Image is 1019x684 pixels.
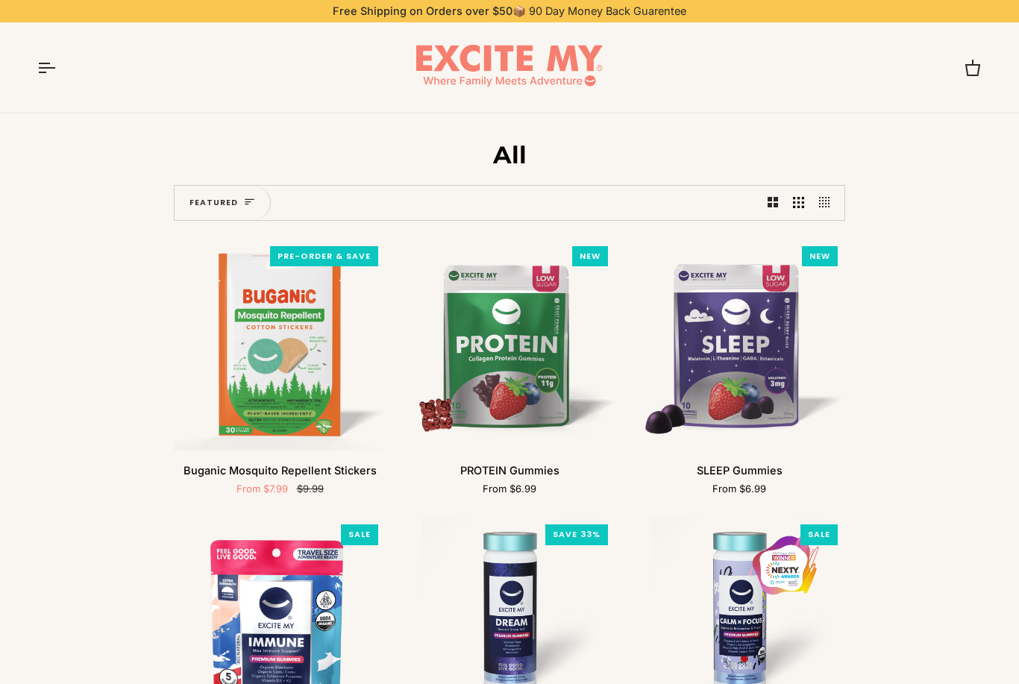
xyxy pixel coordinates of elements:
span: Featured [189,196,238,210]
span: From $6.99 [712,483,766,495]
span: From $6.99 [483,483,536,495]
button: Show 2 products per row [760,186,786,220]
button: Open menu [37,22,82,113]
div: SALE [341,524,378,545]
button: Sort [175,186,271,220]
product-grid-item: Buganic Mosquito Repellent Stickers [174,239,386,497]
a: Buganic Mosquito Repellent Stickers [174,239,386,451]
product-grid-item-variant: One Pack [174,239,386,451]
button: Quick view [181,413,378,449]
p: SLEEP Gummies [697,462,783,479]
div: NEW [572,246,608,267]
a: Buganic Mosquito Repellent Stickers [174,456,386,497]
a: PROTEIN Gummies [404,239,615,451]
button: Quick view [411,413,608,449]
product-grid-item: PROTEIN Gummies [404,239,615,497]
div: NEW [802,246,838,267]
product-grid-item-variant: 1 Day [404,239,615,451]
span: Quick view [247,424,313,438]
button: Show 4 products per row [812,186,845,220]
a: PROTEIN Gummies [404,456,615,497]
p: 📦 90 Day Money Back Guarentee [333,3,686,19]
button: Quick view [641,413,838,449]
button: Show 3 products per row [786,186,812,220]
div: Save 33% [545,524,608,545]
div: SALE [800,524,838,545]
span: From $7.99 [236,483,288,495]
strong: Free Shipping on Orders over $50 [333,4,512,17]
div: pre-order & save [270,246,378,267]
img: EXCITE MY® [416,45,603,91]
span: $9.99 [297,483,324,495]
p: PROTEIN Gummies [460,462,559,479]
a: SLEEP Gummies [633,239,845,451]
span: Quick view [477,424,542,438]
h1: All [174,140,845,170]
product-grid-item: SLEEP Gummies [633,239,845,497]
product-grid-item-variant: 5 Days [633,239,845,451]
a: SLEEP Gummies [633,456,845,497]
p: Buganic Mosquito Repellent Stickers [184,462,377,479]
span: Quick view [706,424,772,438]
